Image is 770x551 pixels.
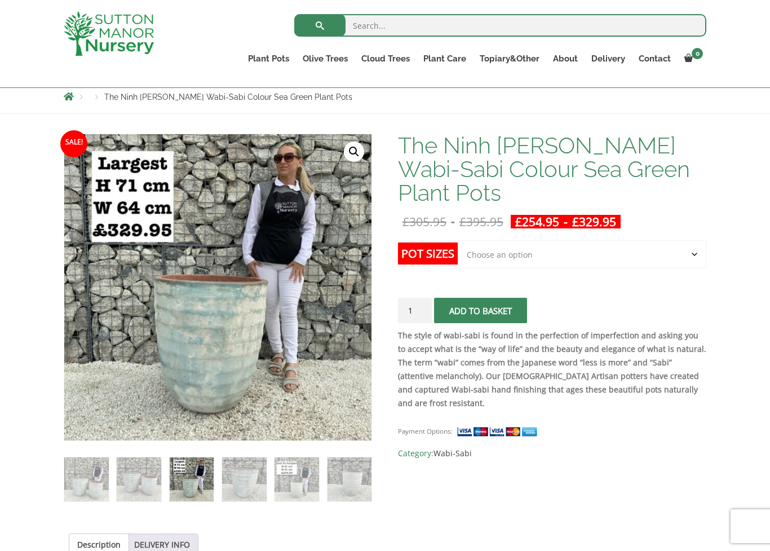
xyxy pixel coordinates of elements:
span: 0 [692,48,703,59]
span: £ [402,214,409,230]
h1: The Ninh [PERSON_NAME] Wabi-Sabi Colour Sea Green Plant Pots [398,134,706,205]
img: The Ninh Binh Wabi-Sabi Colour Sea Green Plant Pots - Image 2 [117,457,161,502]
nav: Breadcrumbs [64,92,706,101]
ins: - [511,215,621,228]
img: The Ninh Binh Wabi-Sabi Colour Sea Green Plant Pots - Image 5 [275,457,319,502]
a: Plant Care [417,51,473,67]
input: Search... [294,14,706,37]
strong: The style of wabi-sabi is found in the perfection of imperfection and asking you to accept what i... [398,330,706,408]
img: The Ninh Binh Wabi-Sabi Colour Sea Green Plant Pots - Image 6 [328,457,372,502]
bdi: 395.95 [459,214,503,230]
a: Wabi-Sabi [433,448,472,459]
img: The Ninh Binh Wabi-Sabi Colour Sea Green Plant Pots - Image 3 [170,457,214,502]
a: Contact [632,51,678,67]
span: £ [459,214,466,230]
span: Category: [398,447,706,460]
a: Delivery [585,51,632,67]
img: logo [64,11,154,56]
span: The Ninh [PERSON_NAME] Wabi-Sabi Colour Sea Green Plant Pots [104,92,352,102]
a: Plant Pots [241,51,296,67]
bdi: 305.95 [402,214,446,230]
span: Sale! [60,130,87,157]
bdi: 254.95 [515,214,559,230]
a: View full-screen image gallery [344,142,364,162]
span: £ [572,214,579,230]
label: Pot Sizes [398,243,458,265]
button: Add to basket [434,298,527,323]
img: The Ninh Binh Wabi-Sabi Colour Sea Green Plant Pots [64,457,109,502]
a: About [546,51,585,67]
span: £ [515,214,522,230]
input: Product quantity [398,298,432,323]
img: The Ninh Binh Wabi-Sabi Colour Sea Green Plant Pots - Image 4 [222,457,267,502]
small: Payment Options: [398,427,453,435]
a: Olive Trees [296,51,355,67]
bdi: 329.95 [572,214,616,230]
a: 0 [678,51,706,67]
del: - [398,215,508,228]
a: Topiary&Other [473,51,546,67]
img: payment supported [457,426,541,438]
a: Cloud Trees [355,51,417,67]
